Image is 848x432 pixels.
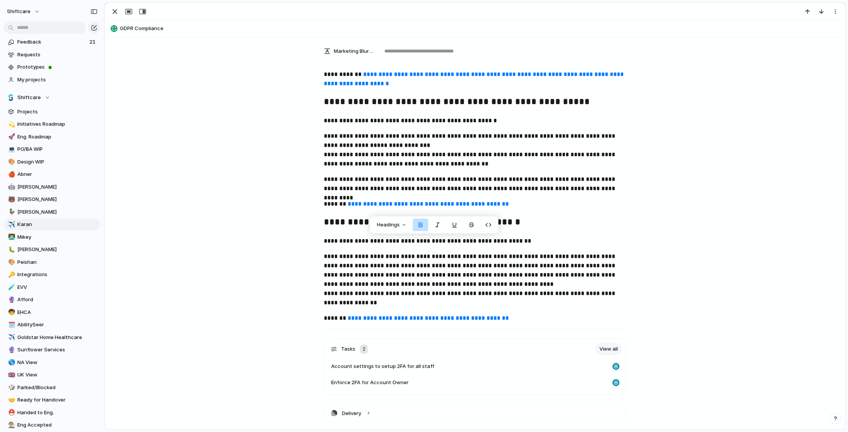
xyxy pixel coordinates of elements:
span: Feedback [17,38,87,46]
button: 🦆 [7,208,15,216]
div: 🔮 [8,346,13,354]
button: Headings [372,219,411,231]
a: 🐛[PERSON_NAME] [4,244,100,255]
span: Karan [17,221,98,228]
button: 🎲 [7,384,15,391]
a: 🎲Parked/Blocked [4,382,100,393]
span: NA View [17,359,98,366]
div: 🍎Abner [4,169,100,180]
a: 🦆[PERSON_NAME] [4,206,100,218]
span: Marketing Blurb (15-20 Words) [334,47,373,55]
button: 🌎 [7,359,15,366]
div: ✈️ [8,220,13,229]
span: Peishan [17,258,98,266]
div: 🎲 [8,383,13,392]
button: 🔑 [7,271,15,278]
a: 🚀Eng. Roadmap [4,131,100,143]
div: 🗓️ [8,321,13,329]
div: 👨‍💻 [8,233,13,241]
span: Afford [17,296,98,304]
span: Abner [17,170,98,178]
a: 🇬🇧UK View [4,369,100,381]
a: Requests [4,49,100,61]
span: Projects [17,108,98,116]
button: 💻 [7,145,15,153]
div: 🧪EVV [4,282,100,293]
a: 🌎NA View [4,357,100,368]
div: 🐛 [8,245,13,254]
div: ⛑️Handed to Eng. [4,407,100,418]
span: Headings [377,221,400,229]
div: 🍎 [8,170,13,179]
a: 🤝Ready for Handover [4,394,100,406]
div: ⛑️ [8,408,13,417]
button: 🚀 [7,133,15,141]
a: 🔑Integrations [4,269,100,280]
div: 🦆 [8,208,13,216]
div: 🌎 [8,358,13,367]
a: ✈️Karan [4,219,100,230]
span: GDPR Compliance [120,25,841,32]
button: Shiftcare [4,92,100,103]
span: Handed to Eng. [17,409,98,417]
span: [PERSON_NAME] [17,196,98,203]
a: Feedback21 [4,36,100,48]
span: Ready for Handover [17,396,98,404]
a: Projects [4,106,100,118]
span: shiftcare [7,8,30,15]
button: 🔮 [7,346,15,354]
button: ✈️ [7,334,15,341]
div: 🇬🇧 [8,371,13,380]
div: 🎨Peishan [4,256,100,268]
a: 🐻[PERSON_NAME] [4,194,100,205]
div: 👨‍🏭 [8,421,13,430]
button: 💫 [7,120,15,128]
button: shiftcare [3,5,44,18]
a: ✈️Goldstar Home Healthcare [4,332,100,343]
span: PO/BA WIP [17,145,98,153]
a: 🗓️AbilitySeer [4,319,100,331]
button: ✈️ [7,221,15,228]
span: Sunflower Services [17,346,98,354]
span: Goldstar Home Healthcare [17,334,98,341]
a: 💫Initiatives Roadmap [4,118,100,130]
div: 🤝 [8,396,13,405]
button: 👨‍💻 [7,233,15,241]
button: 🎨 [7,158,15,166]
a: 🎨Design WIP [4,156,100,168]
a: 🔮Afford [4,294,100,305]
button: 🗓️ [7,321,15,329]
span: Eng Accepted [17,421,98,429]
a: View all [596,343,622,355]
span: Eng. Roadmap [17,133,98,141]
div: 🔮Sunflower Services [4,344,100,356]
div: 💫 [8,120,13,129]
div: 🎨 [8,258,13,267]
a: 👨‍🏭Eng Accepted [4,419,100,431]
div: 🤖 [8,182,13,191]
div: 2 [360,344,368,354]
a: 🤖[PERSON_NAME] [4,181,100,193]
span: Tasks [341,345,355,353]
div: 🧒 [8,308,13,317]
button: ⛑️ [7,409,15,417]
button: 🇬🇧 [7,371,15,379]
a: 🧒EHCA [4,307,100,318]
span: Prototypes [17,63,98,71]
span: 21 [89,38,97,46]
button: 🤝 [7,396,15,404]
button: GDPR Compliance [108,22,841,35]
button: 🧒 [7,309,15,316]
span: Initiatives Roadmap [17,120,98,128]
